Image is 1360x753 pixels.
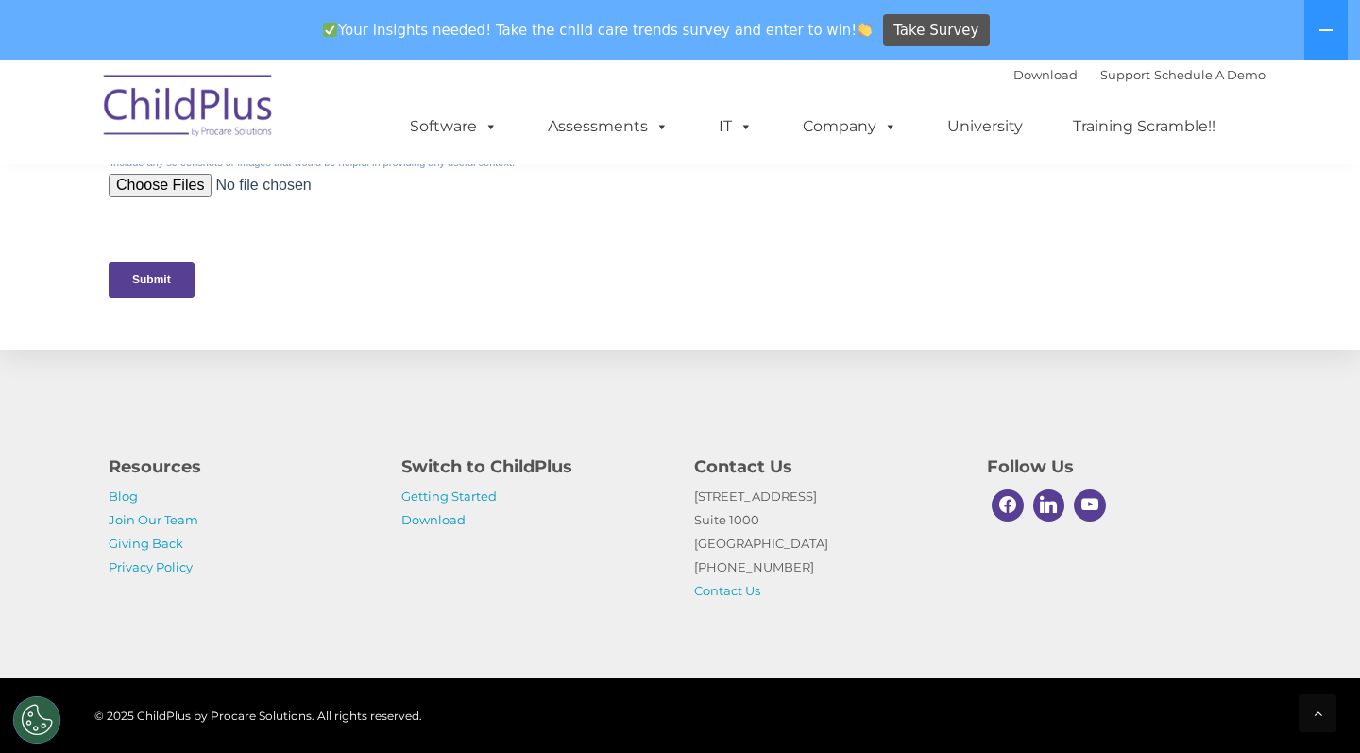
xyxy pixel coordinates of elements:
[94,709,422,723] span: © 2025 ChildPlus by Procare Solutions. All rights reserved.
[314,12,880,49] span: Your insights needed! Take the child care trends survey and enter to win!
[784,108,916,145] a: Company
[1154,67,1266,82] a: Schedule A Demo
[694,485,959,603] p: [STREET_ADDRESS] Suite 1000 [GEOGRAPHIC_DATA] [PHONE_NUMBER]
[987,454,1251,480] h4: Follow Us
[323,23,337,37] img: ✅
[109,559,193,574] a: Privacy Policy
[13,696,60,744] button: Cookies Settings
[391,108,517,145] a: Software
[109,512,198,527] a: Join Our Team
[694,454,959,480] h4: Contact Us
[401,454,666,480] h4: Switch to ChildPlus
[987,485,1028,526] a: Facebook
[694,583,760,598] a: Contact Us
[1054,108,1234,145] a: Training Scramble!!
[1013,67,1266,82] font: |
[109,536,183,551] a: Giving Back
[571,187,652,201] span: Phone number
[858,23,872,37] img: 👏
[1069,485,1111,526] a: Youtube
[94,61,283,156] img: ChildPlus by Procare Solutions
[529,108,688,145] a: Assessments
[1013,67,1078,82] a: Download
[928,108,1042,145] a: University
[1028,485,1070,526] a: Linkedin
[571,110,629,124] span: Last name
[109,488,138,504] a: Blog
[893,14,978,47] span: Take Survey
[1100,67,1150,82] a: Support
[109,454,373,480] h4: Resources
[401,488,497,504] a: Getting Started
[700,108,772,145] a: IT
[401,512,466,527] a: Download
[883,14,990,47] a: Take Survey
